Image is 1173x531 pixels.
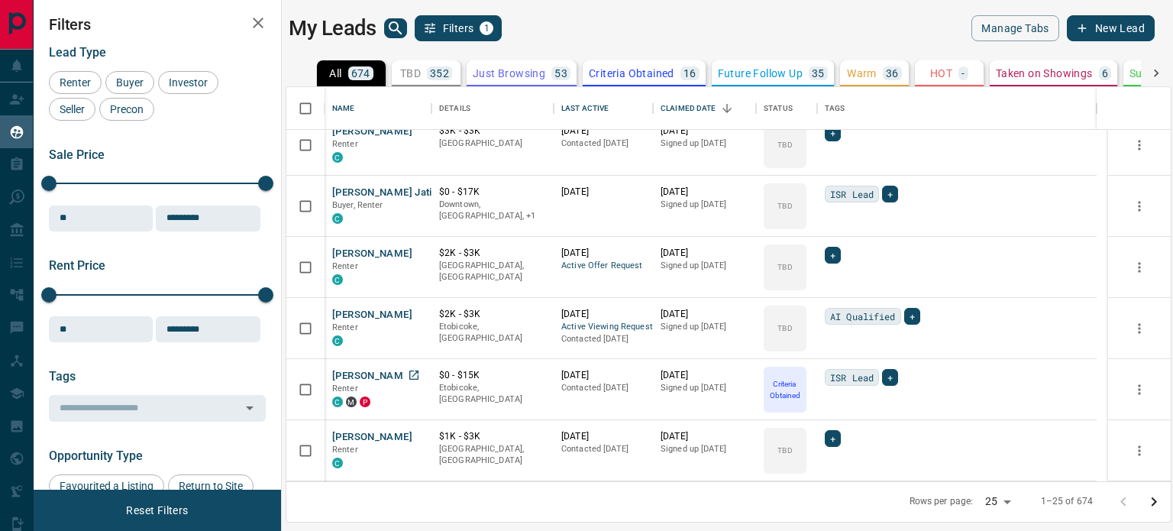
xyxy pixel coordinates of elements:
[49,71,102,94] div: Renter
[661,260,748,272] p: Signed up [DATE]
[830,431,835,446] span: +
[239,397,260,419] button: Open
[415,15,502,41] button: Filters1
[904,308,920,325] div: +
[830,186,874,202] span: ISR Lead
[825,430,841,447] div: +
[996,68,1093,79] p: Taken on Showings
[561,443,645,455] p: Contacted [DATE]
[910,495,974,508] p: Rows per page:
[882,369,898,386] div: +
[332,261,358,271] span: Renter
[99,98,154,121] div: Precon
[847,68,877,79] p: Warm
[661,87,716,130] div: Claimed Date
[1102,68,1108,79] p: 6
[49,98,95,121] div: Seller
[439,308,546,321] p: $2K - $3K
[561,321,645,334] span: Active Viewing Request
[346,397,357,407] div: mrloft.ca
[830,248,835,263] span: +
[661,321,748,333] p: Signed up [DATE]
[332,308,412,322] button: [PERSON_NAME]
[765,378,805,401] p: Criteria Obtained
[332,139,358,149] span: Renter
[481,23,492,34] span: 1
[332,369,412,384] button: [PERSON_NAME]
[661,186,748,199] p: [DATE]
[777,322,792,334] p: TBD
[561,333,645,345] p: Contacted [DATE]
[887,186,893,202] span: +
[332,186,443,200] button: [PERSON_NAME] Jatiya
[332,384,358,393] span: Renter
[825,125,841,141] div: +
[332,458,343,468] div: condos.ca
[332,125,412,139] button: [PERSON_NAME]
[661,199,748,211] p: Signed up [DATE]
[49,45,106,60] span: Lead Type
[105,103,149,115] span: Precon
[384,18,407,38] button: search button
[351,68,370,79] p: 674
[360,397,370,407] div: property.ca
[473,68,545,79] p: Just Browsing
[971,15,1058,41] button: Manage Tabs
[158,71,218,94] div: Investor
[661,138,748,150] p: Signed up [DATE]
[332,430,412,445] button: [PERSON_NAME]
[439,199,546,222] p: Toronto
[1067,15,1155,41] button: New Lead
[661,430,748,443] p: [DATE]
[561,430,645,443] p: [DATE]
[1128,378,1151,401] button: more
[439,382,546,406] p: Etobicoke, [GEOGRAPHIC_DATA]
[830,370,874,385] span: ISR Lead
[661,308,748,321] p: [DATE]
[54,103,90,115] span: Seller
[561,260,645,273] span: Active Offer Request
[661,125,748,138] p: [DATE]
[332,213,343,224] div: condos.ca
[439,430,546,443] p: $1K - $3K
[817,87,1097,130] div: Tags
[554,68,567,79] p: 53
[1128,195,1151,218] button: more
[439,443,546,467] p: [GEOGRAPHIC_DATA], [GEOGRAPHIC_DATA]
[332,152,343,163] div: condos.ca
[561,87,609,130] div: Last Active
[54,480,159,492] span: Favourited a Listing
[1128,134,1151,157] button: more
[430,68,449,79] p: 352
[439,369,546,382] p: $0 - $15K
[589,68,674,79] p: Criteria Obtained
[289,16,376,40] h1: My Leads
[777,445,792,456] p: TBD
[812,68,825,79] p: 35
[404,365,424,385] a: Open in New Tab
[777,139,792,151] p: TBD
[1041,495,1093,508] p: 1–25 of 674
[116,497,198,523] button: Reset Filters
[332,200,383,210] span: Buyer, Renter
[332,335,343,346] div: condos.ca
[661,247,748,260] p: [DATE]
[683,68,696,79] p: 16
[439,247,546,260] p: $2K - $3K
[716,98,738,119] button: Sort
[332,274,343,285] div: condos.ca
[332,247,412,261] button: [PERSON_NAME]
[882,186,898,202] div: +
[332,445,358,455] span: Renter
[561,186,645,199] p: [DATE]
[653,87,756,130] div: Claimed Date
[718,68,803,79] p: Future Follow Up
[554,87,653,130] div: Last Active
[439,321,546,345] p: Etobicoke, [GEOGRAPHIC_DATA]
[1128,439,1151,462] button: more
[830,125,835,141] span: +
[1128,256,1151,279] button: more
[332,397,343,407] div: condos.ca
[173,480,248,492] span: Return to Site
[54,76,96,89] span: Renter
